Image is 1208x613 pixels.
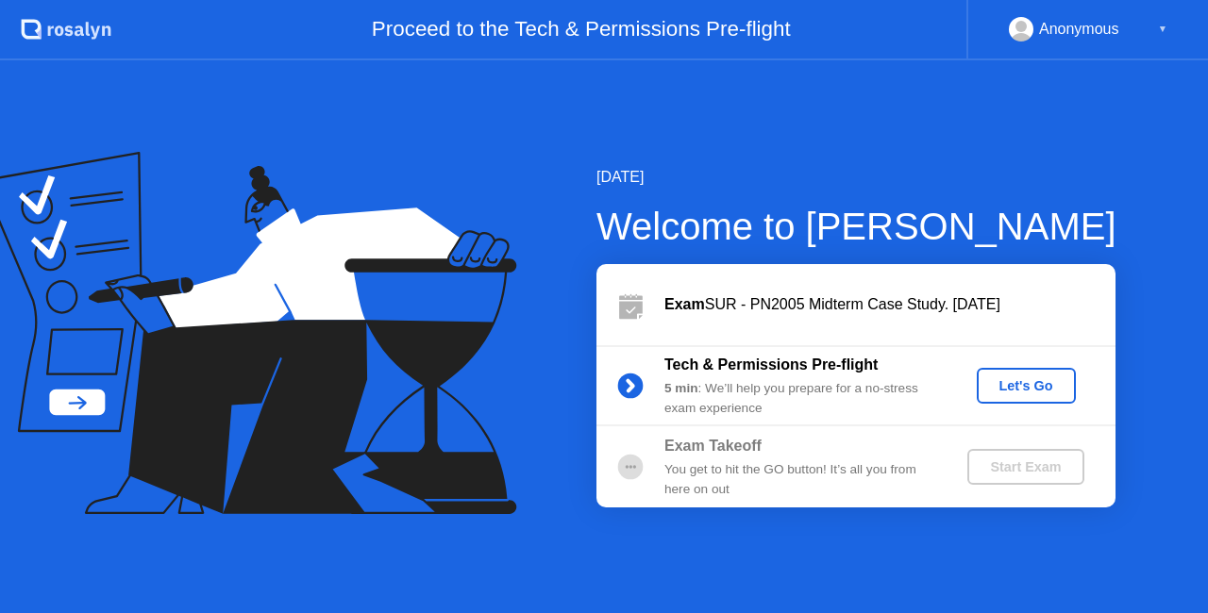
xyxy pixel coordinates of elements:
b: Exam [664,296,705,312]
div: SUR - PN2005 Midterm Case Study. [DATE] [664,293,1116,316]
button: Start Exam [967,449,1083,485]
div: Let's Go [984,378,1068,393]
div: You get to hit the GO button! It’s all you from here on out [664,460,936,499]
div: : We’ll help you prepare for a no-stress exam experience [664,379,936,418]
div: ▼ [1158,17,1167,41]
b: 5 min [664,381,698,395]
div: Welcome to [PERSON_NAME] [596,198,1116,255]
div: Anonymous [1039,17,1119,41]
b: Tech & Permissions Pre-flight [664,356,878,373]
div: Start Exam [975,459,1076,474]
b: Exam Takeoff [664,438,762,454]
button: Let's Go [977,368,1076,404]
div: [DATE] [596,166,1116,189]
